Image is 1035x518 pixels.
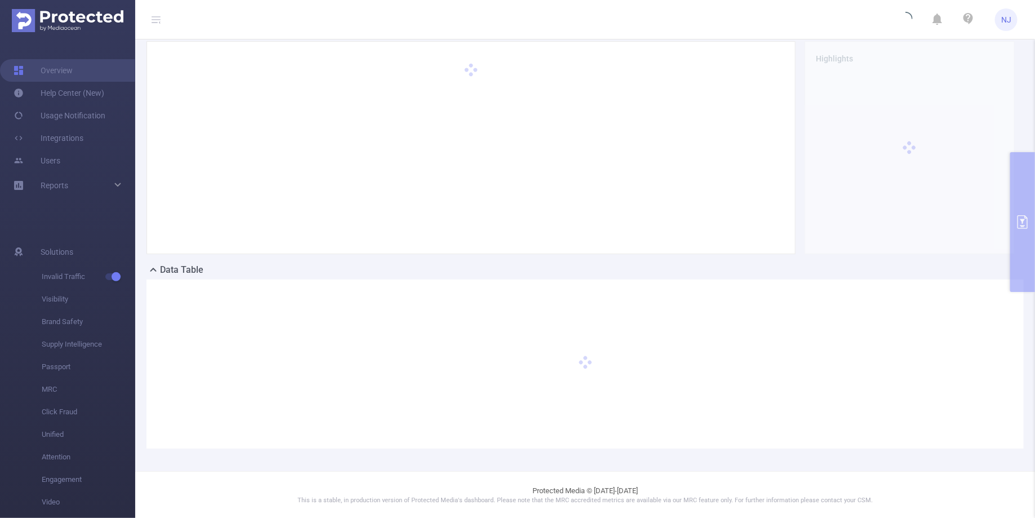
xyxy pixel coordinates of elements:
[42,333,135,356] span: Supply Intelligence
[42,265,135,288] span: Invalid Traffic
[12,9,123,32] img: Protected Media
[1001,8,1011,31] span: NJ
[42,401,135,423] span: Click Fraud
[41,181,68,190] span: Reports
[14,127,83,149] a: Integrations
[42,288,135,311] span: Visibility
[42,311,135,333] span: Brand Safety
[42,491,135,513] span: Video
[41,241,73,263] span: Solutions
[14,82,104,104] a: Help Center (New)
[14,104,105,127] a: Usage Notification
[41,174,68,197] a: Reports
[14,149,60,172] a: Users
[160,263,203,277] h2: Data Table
[14,59,73,82] a: Overview
[42,356,135,378] span: Passport
[42,378,135,401] span: MRC
[42,423,135,446] span: Unified
[899,12,913,28] i: icon: loading
[42,446,135,468] span: Attention
[42,468,135,491] span: Engagement
[163,496,1007,506] p: This is a stable, in production version of Protected Media's dashboard. Please note that the MRC ...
